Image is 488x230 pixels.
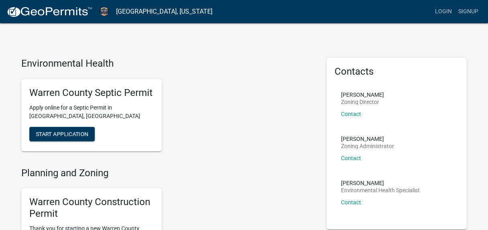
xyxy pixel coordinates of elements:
[21,58,314,69] h4: Environmental Health
[455,4,482,19] a: Signup
[341,143,394,149] p: Zoning Administrator
[341,187,420,193] p: Environmental Health Specialist
[29,104,154,120] p: Apply online for a Septic Permit in [GEOGRAPHIC_DATA], [GEOGRAPHIC_DATA]
[21,167,314,179] h4: Planning and Zoning
[36,130,88,137] span: Start Application
[335,66,459,77] h5: Contacts
[341,180,420,186] p: [PERSON_NAME]
[29,87,154,99] h5: Warren County Septic Permit
[116,5,212,18] a: [GEOGRAPHIC_DATA], [US_STATE]
[432,4,455,19] a: Login
[341,99,384,105] p: Zoning Director
[99,6,110,17] img: Warren County, Iowa
[341,136,394,142] p: [PERSON_NAME]
[29,196,154,220] h5: Warren County Construction Permit
[341,111,361,117] a: Contact
[341,92,384,98] p: [PERSON_NAME]
[29,127,95,141] button: Start Application
[341,199,361,206] a: Contact
[341,155,361,161] a: Contact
